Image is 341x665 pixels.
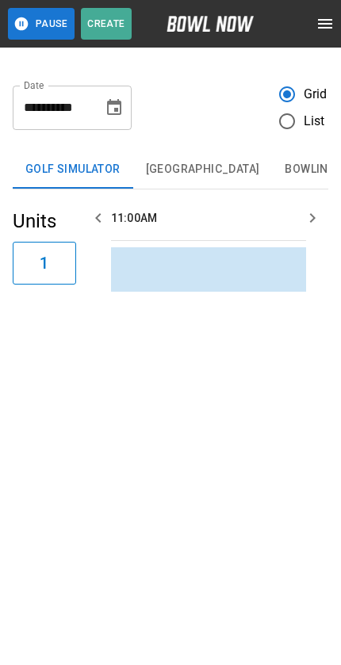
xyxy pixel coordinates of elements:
[13,151,328,189] div: inventory tabs
[13,242,76,285] button: 1
[111,196,335,241] th: 11:00AM
[133,151,273,189] button: [GEOGRAPHIC_DATA]
[304,85,328,104] span: Grid
[81,8,132,40] button: Create
[13,151,133,189] button: Golf Simulator
[167,16,254,32] img: logo
[304,112,325,131] span: List
[309,8,341,40] button: open drawer
[13,208,76,234] h5: Units
[98,92,130,124] button: Choose date, selected date is Sep 27, 2025
[8,8,75,40] button: Pause
[40,250,48,276] h6: 1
